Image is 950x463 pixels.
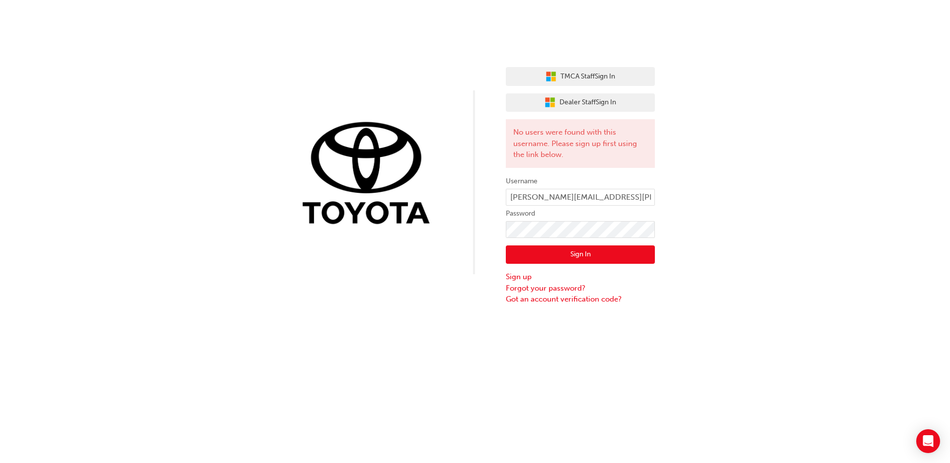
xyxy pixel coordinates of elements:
span: TMCA Staff Sign In [560,71,615,82]
a: Forgot your password? [506,283,655,294]
button: Dealer StaffSign In [506,93,655,112]
div: Open Intercom Messenger [916,429,940,453]
button: Sign In [506,245,655,264]
span: Dealer Staff Sign In [559,97,616,108]
div: No users were found with this username. Please sign up first using the link below. [506,119,655,168]
a: Got an account verification code? [506,294,655,305]
a: Sign up [506,271,655,283]
input: Username [506,189,655,206]
label: Password [506,208,655,220]
button: TMCA StaffSign In [506,67,655,86]
label: Username [506,175,655,187]
img: Trak [295,120,444,230]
